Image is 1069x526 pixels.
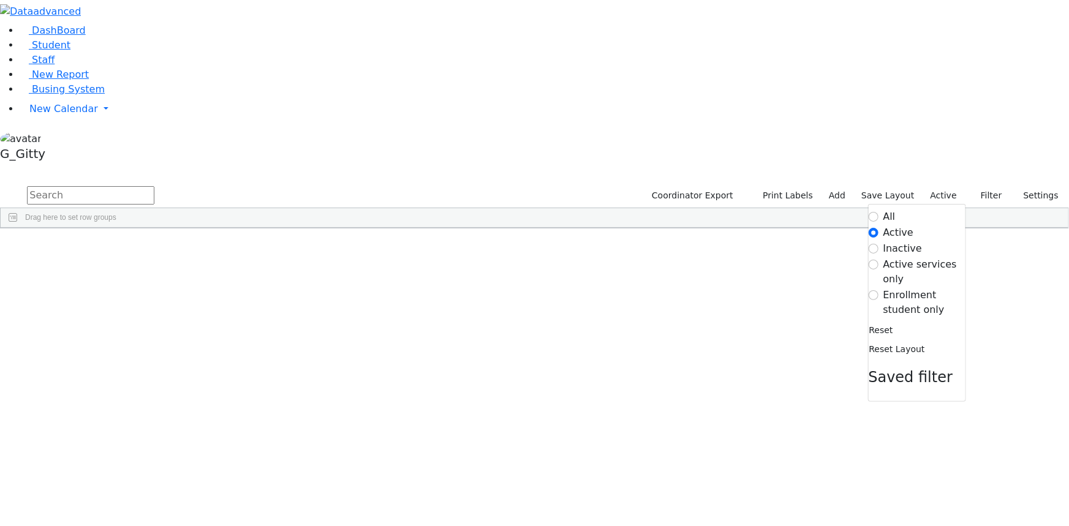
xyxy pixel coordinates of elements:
label: All [883,209,896,224]
span: Drag here to set row groups [25,213,116,222]
span: DashBoard [32,24,86,36]
span: Saved filter [869,369,953,386]
span: Student [32,39,70,51]
input: Active [869,228,878,238]
a: Staff [20,54,55,66]
label: Enrollment student only [883,288,965,317]
input: Search [27,186,154,205]
label: Active [925,186,962,205]
label: Inactive [883,241,923,256]
a: New Calendar [20,97,1069,121]
span: Staff [32,54,55,66]
span: New Calendar [29,103,98,115]
button: Settings [1008,186,1064,205]
input: Enrollment student only [869,290,878,300]
a: Busing System [20,83,105,95]
button: Coordinator Export [644,186,739,205]
input: All [869,212,878,222]
label: Active [883,225,914,240]
span: Busing System [32,83,105,95]
a: Student [20,39,70,51]
input: Inactive [869,244,878,254]
button: Save Layout [856,186,920,205]
button: Filter [965,186,1008,205]
button: Reset Layout [869,340,926,359]
button: Print Labels [749,186,818,205]
button: Reset [869,321,894,340]
a: DashBoard [20,24,86,36]
a: Add [823,186,851,205]
div: Settings [868,204,966,402]
input: Active services only [869,260,878,269]
label: Active services only [883,257,965,287]
span: New Report [32,69,89,80]
a: New Report [20,69,89,80]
